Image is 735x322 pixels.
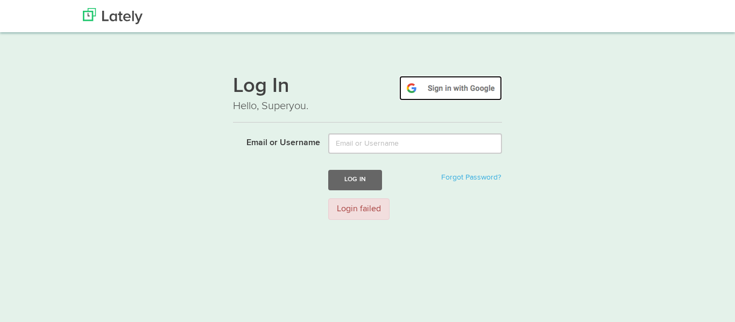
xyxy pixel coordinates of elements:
img: google-signin.png [399,76,502,101]
label: Email or Username [225,133,320,149]
input: Email or Username [328,133,502,154]
p: Hello, Superyou. [233,98,502,114]
button: Log In [328,170,382,190]
a: Forgot Password? [441,174,501,181]
h1: Log In [233,76,502,98]
div: Login failed [328,198,390,220]
img: Lately [83,8,143,24]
